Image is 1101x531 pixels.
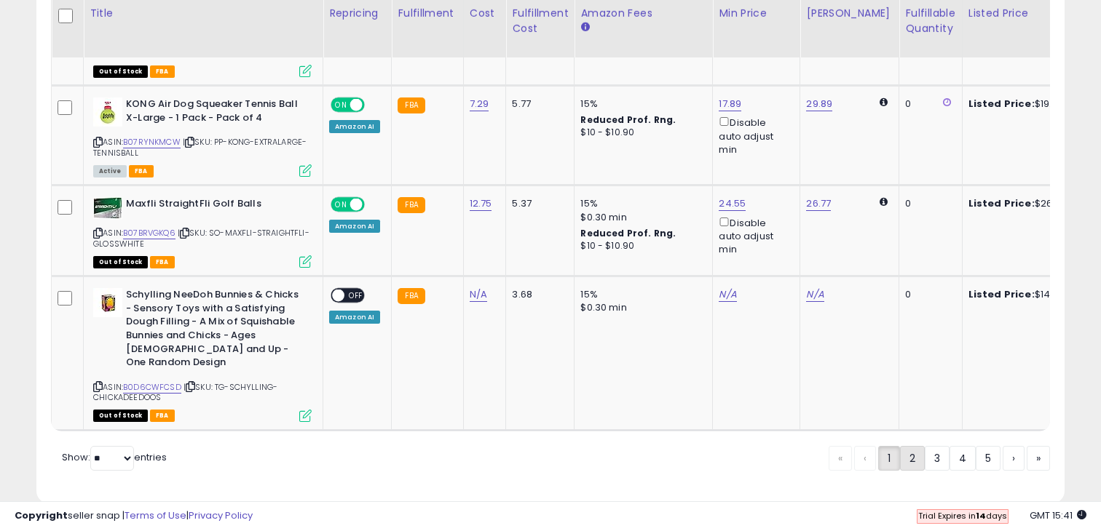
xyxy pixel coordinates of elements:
[15,509,253,523] div: seller snap | |
[806,196,831,211] a: 26.77
[150,256,175,268] span: FBA
[580,227,676,239] b: Reduced Prof. Rng.
[123,136,181,148] a: B07RYNKMCW
[126,97,303,128] b: KONG Air Dog Squeaker Tennis Ball X-Large - 1 Pack - Pack of 4
[968,97,1035,111] b: Listed Price:
[580,288,701,301] div: 15%
[806,287,824,302] a: N/A
[900,446,925,471] a: 2
[512,6,568,36] div: Fulfillment Cost
[968,197,1089,210] div: $26.77
[968,6,1094,21] div: Listed Price
[189,508,253,522] a: Privacy Policy
[806,6,893,21] div: [PERSON_NAME]
[976,446,1001,471] a: 5
[93,381,277,403] span: | SKU: TG-SCHYLLING-CHICKADEEDOOS
[329,220,380,233] div: Amazon AI
[363,199,386,211] span: OFF
[905,197,950,210] div: 0
[968,196,1035,210] b: Listed Price:
[580,6,706,21] div: Amazon Fees
[470,6,500,21] div: Cost
[93,165,127,177] span: All listings currently available for purchase on Amazon
[925,446,950,471] a: 3
[580,97,701,111] div: 15%
[126,288,303,372] b: Schylling NeeDoh Bunnies & Chicks - Sensory Toys with a Satisfying Dough Filling - A Mix of Squis...
[580,211,701,224] div: $0.30 min
[150,410,175,422] span: FBA
[93,97,122,127] img: 31zPPok7b7L._SL40_.jpg
[719,114,789,156] div: Disable auto adjust min
[150,65,175,78] span: FBA
[968,288,1089,301] div: $14.99
[1012,451,1015,466] span: ›
[580,301,701,314] div: $0.30 min
[329,120,380,133] div: Amazon AI
[93,410,148,422] span: All listings that are currently out of stock and unavailable for purchase on Amazon
[15,508,68,522] strong: Copyright
[806,97,832,111] a: 29.89
[332,99,350,111] span: ON
[719,287,736,302] a: N/A
[93,97,312,175] div: ASIN:
[62,450,167,464] span: Show: entries
[580,240,701,252] div: $10 - $10.90
[398,6,457,21] div: Fulfillment
[470,287,487,302] a: N/A
[905,6,955,36] div: Fulfillable Quantity
[719,196,746,211] a: 24.55
[878,446,900,471] a: 1
[580,127,701,139] div: $10 - $10.90
[398,97,425,113] small: FBA
[968,97,1089,111] div: $19.99
[123,227,175,239] a: B07BRVGKQ6
[363,99,386,111] span: OFF
[93,227,309,249] span: | SKU: SO-MAXFLI-STRAIGHTFLI-GLOSSWHITE
[329,6,385,21] div: Repricing
[976,510,986,522] b: 14
[93,197,122,219] img: 51fzJ-VZI3L._SL40_.jpg
[719,6,794,21] div: Min Price
[125,508,186,522] a: Terms of Use
[580,21,589,34] small: Amazon Fees.
[470,196,492,211] a: 12.75
[512,97,563,111] div: 5.77
[129,165,154,177] span: FBA
[332,199,350,211] span: ON
[918,510,1007,522] span: Trial Expires in days
[344,290,368,302] span: OFF
[90,6,317,21] div: Title
[93,197,312,266] div: ASIN:
[719,215,789,257] div: Disable auto adjust min
[398,288,425,304] small: FBA
[126,197,303,215] b: Maxfli StraightFli Golf Balls
[93,288,122,317] img: 41STsqu3lqL._SL40_.jpg
[1036,451,1041,466] span: »
[329,311,380,324] div: Amazon AI
[580,113,676,126] b: Reduced Prof. Rng.
[93,136,307,158] span: | SKU: PP-KONG-EXTRALARGE-TENNISBALL
[968,287,1035,301] b: Listed Price:
[470,97,489,111] a: 7.29
[1030,508,1086,522] span: 2025-10-13 15:41 GMT
[512,288,563,301] div: 3.68
[93,65,148,78] span: All listings that are currently out of stock and unavailable for purchase on Amazon
[719,97,741,111] a: 17.89
[905,97,950,111] div: 0
[398,197,425,213] small: FBA
[512,197,563,210] div: 5.37
[905,288,950,301] div: 0
[950,446,976,471] a: 4
[123,381,181,394] a: B0D6CWFCSD
[93,288,312,420] div: ASIN:
[93,256,148,268] span: All listings that are currently out of stock and unavailable for purchase on Amazon
[580,197,701,210] div: 15%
